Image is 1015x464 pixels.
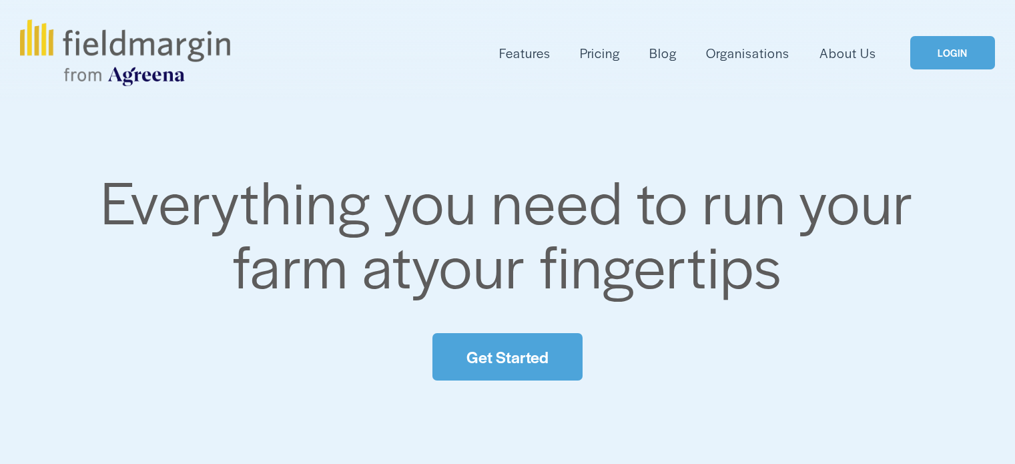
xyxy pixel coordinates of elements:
span: Everything you need to run your farm at [101,158,928,306]
span: your fingertips [412,222,782,306]
img: fieldmargin.com [20,19,230,86]
a: LOGIN [910,36,994,70]
a: About Us [819,42,876,64]
a: folder dropdown [499,42,551,64]
a: Blog [649,42,677,64]
a: Pricing [580,42,620,64]
span: Features [499,43,551,63]
a: Organisations [706,42,789,64]
a: Get Started [432,333,582,381]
